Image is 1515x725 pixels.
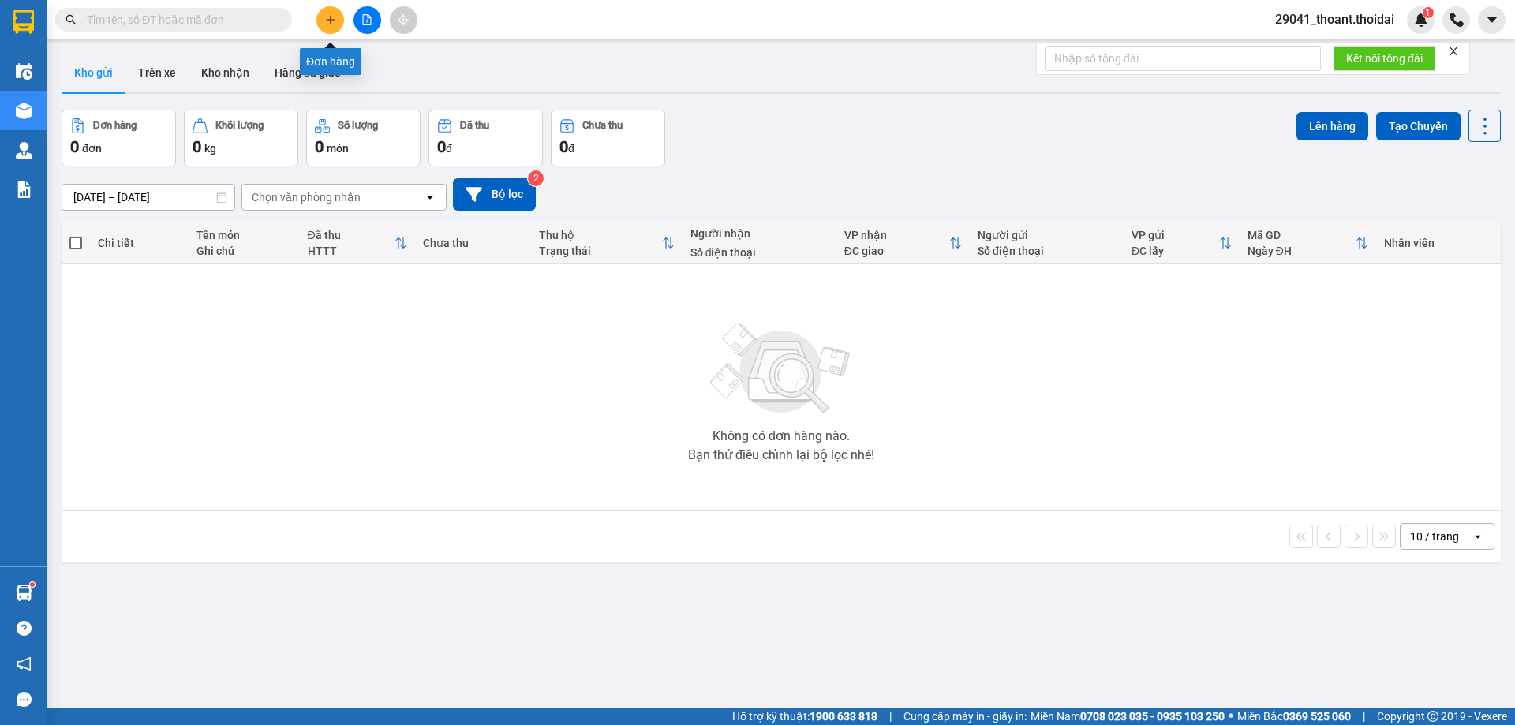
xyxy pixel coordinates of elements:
[30,582,35,587] sup: 1
[1080,710,1225,723] strong: 0708 023 035 - 0935 103 250
[1237,708,1351,725] span: Miền Bắc
[16,585,32,601] img: warehouse-icon
[1384,237,1493,249] div: Nhân viên
[62,185,234,210] input: Select a date range.
[1414,13,1428,27] img: icon-new-feature
[353,6,381,34] button: file-add
[193,137,201,156] span: 0
[1376,112,1461,140] button: Tạo Chuyến
[582,120,623,131] div: Chưa thu
[16,142,32,159] img: warehouse-icon
[16,63,32,80] img: warehouse-icon
[308,229,395,241] div: Đã thu
[308,245,395,257] div: HTTT
[1124,222,1240,264] th: Toggle SortBy
[327,142,349,155] span: món
[688,449,874,462] div: Bạn thử điều chỉnh lại bộ lọc nhé!
[82,142,102,155] span: đơn
[215,120,264,131] div: Khối lượng
[98,237,180,249] div: Chi tiết
[17,692,32,707] span: message
[844,229,949,241] div: VP nhận
[836,222,970,264] th: Toggle SortBy
[1472,530,1484,543] svg: open
[1450,13,1464,27] img: phone-icon
[539,245,662,257] div: Trạng thái
[559,137,568,156] span: 0
[424,191,436,204] svg: open
[446,142,452,155] span: đ
[315,137,324,156] span: 0
[316,6,344,34] button: plus
[306,110,421,166] button: Số lượng0món
[690,227,829,240] div: Người nhận
[361,14,372,25] span: file-add
[196,245,292,257] div: Ghi chú
[1425,7,1431,18] span: 1
[17,621,32,636] span: question-circle
[1427,711,1438,722] span: copyright
[325,14,336,25] span: plus
[252,189,361,205] div: Chọn văn phòng nhận
[1296,112,1368,140] button: Lên hàng
[1262,9,1407,29] span: 29041_thoant.thoidai
[62,110,176,166] button: Đơn hàng0đơn
[844,245,949,257] div: ĐC giao
[1410,529,1459,544] div: 10 / trang
[903,708,1027,725] span: Cung cấp máy in - giấy in:
[551,110,665,166] button: Chưa thu0đ
[1334,46,1435,71] button: Kết nối tổng đài
[262,54,353,92] button: Hàng đã giao
[204,142,216,155] span: kg
[1045,46,1321,71] input: Nhập số tổng đài
[1485,13,1499,27] span: caret-down
[1132,245,1219,257] div: ĐC lấy
[978,229,1116,241] div: Người gửi
[713,430,850,443] div: Không có đơn hàng nào.
[702,313,860,424] img: svg+xml;base64,PHN2ZyBjbGFzcz0ibGlzdC1wbHVnX19zdmciIHhtbG5zPSJodHRwOi8vd3d3LnczLm9yZy8yMDAwL3N2Zy...
[1448,46,1459,57] span: close
[437,137,446,156] span: 0
[1240,222,1376,264] th: Toggle SortBy
[460,120,489,131] div: Đã thu
[539,229,662,241] div: Thu hộ
[1031,708,1225,725] span: Miền Nam
[1363,708,1365,725] span: |
[62,54,125,92] button: Kho gửi
[1423,7,1434,18] sup: 1
[889,708,892,725] span: |
[65,14,77,25] span: search
[17,656,32,671] span: notification
[423,237,523,249] div: Chưa thu
[1478,6,1506,34] button: caret-down
[184,110,298,166] button: Khối lượng0kg
[732,708,877,725] span: Hỗ trợ kỹ thuật:
[125,54,189,92] button: Trên xe
[87,11,273,28] input: Tìm tên, số ĐT hoặc mã đơn
[1346,50,1423,67] span: Kết nối tổng đài
[1248,245,1356,257] div: Ngày ĐH
[338,120,378,131] div: Số lượng
[196,229,292,241] div: Tên món
[978,245,1116,257] div: Số điện thoại
[453,178,536,211] button: Bộ lọc
[300,222,416,264] th: Toggle SortBy
[1248,229,1356,241] div: Mã GD
[189,54,262,92] button: Kho nhận
[13,10,34,34] img: logo-vxr
[568,142,574,155] span: đ
[531,222,683,264] th: Toggle SortBy
[428,110,543,166] button: Đã thu0đ
[1132,229,1219,241] div: VP gửi
[1229,713,1233,719] span: ⚪️
[16,103,32,119] img: warehouse-icon
[690,246,829,259] div: Số điện thoại
[70,137,79,156] span: 0
[390,6,417,34] button: aim
[1283,710,1351,723] strong: 0369 525 060
[93,120,137,131] div: Đơn hàng
[16,181,32,198] img: solution-icon
[528,170,544,186] sup: 2
[810,710,877,723] strong: 1900 633 818
[398,14,409,25] span: aim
